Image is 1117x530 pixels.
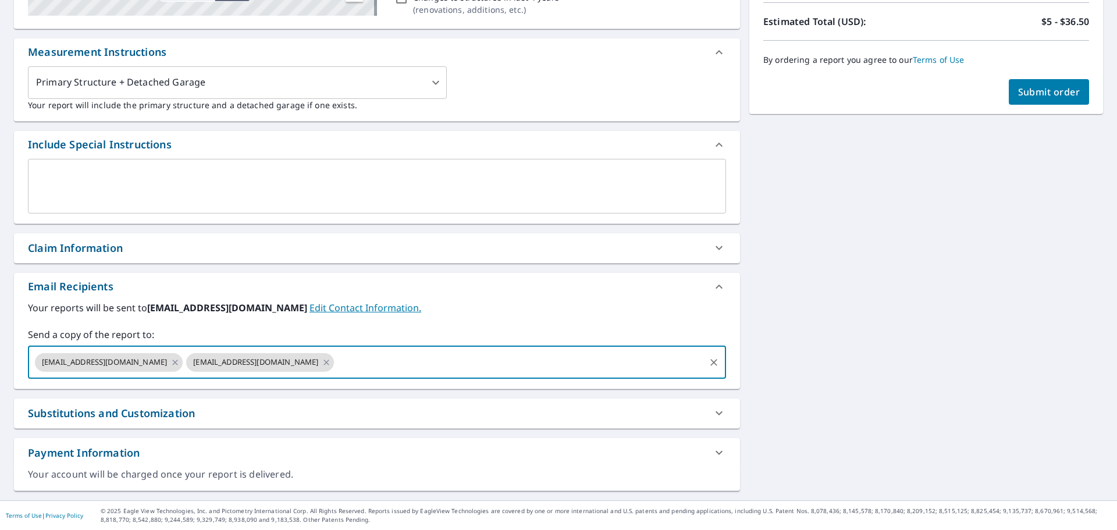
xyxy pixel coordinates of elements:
span: [EMAIL_ADDRESS][DOMAIN_NAME] [35,357,174,368]
span: [EMAIL_ADDRESS][DOMAIN_NAME] [186,357,325,368]
p: Your report will include the primary structure and a detached garage if one exists. [28,99,726,111]
b: [EMAIL_ADDRESS][DOMAIN_NAME] [147,301,310,314]
label: Your reports will be sent to [28,301,726,315]
a: EditContactInfo [310,301,421,314]
div: Payment Information [28,445,140,461]
div: Substitutions and Customization [14,399,740,428]
div: [EMAIL_ADDRESS][DOMAIN_NAME] [35,353,183,372]
div: Email Recipients [28,279,113,294]
div: Your account will be charged once your report is delivered. [28,468,726,481]
div: Measurement Instructions [28,44,166,60]
div: Include Special Instructions [14,131,740,159]
div: [EMAIL_ADDRESS][DOMAIN_NAME] [186,353,334,372]
div: Claim Information [14,233,740,263]
button: Submit order [1009,79,1090,105]
a: Privacy Policy [45,511,83,520]
a: Terms of Use [913,54,965,65]
label: Send a copy of the report to: [28,328,726,342]
div: Email Recipients [14,273,740,301]
div: Include Special Instructions [28,137,172,152]
p: By ordering a report you agree to our [763,55,1089,65]
a: Terms of Use [6,511,42,520]
p: | [6,512,83,519]
div: Claim Information [28,240,123,256]
p: © 2025 Eagle View Technologies, Inc. and Pictometry International Corp. All Rights Reserved. Repo... [101,507,1111,524]
div: Substitutions and Customization [28,405,195,421]
p: $5 - $36.50 [1041,15,1089,29]
span: Submit order [1018,86,1080,98]
div: Measurement Instructions [14,38,740,66]
div: Payment Information [14,438,740,468]
div: Primary Structure + Detached Garage [28,66,447,99]
p: ( renovations, additions, etc. ) [413,3,559,16]
p: Estimated Total (USD): [763,15,926,29]
button: Clear [706,354,722,371]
